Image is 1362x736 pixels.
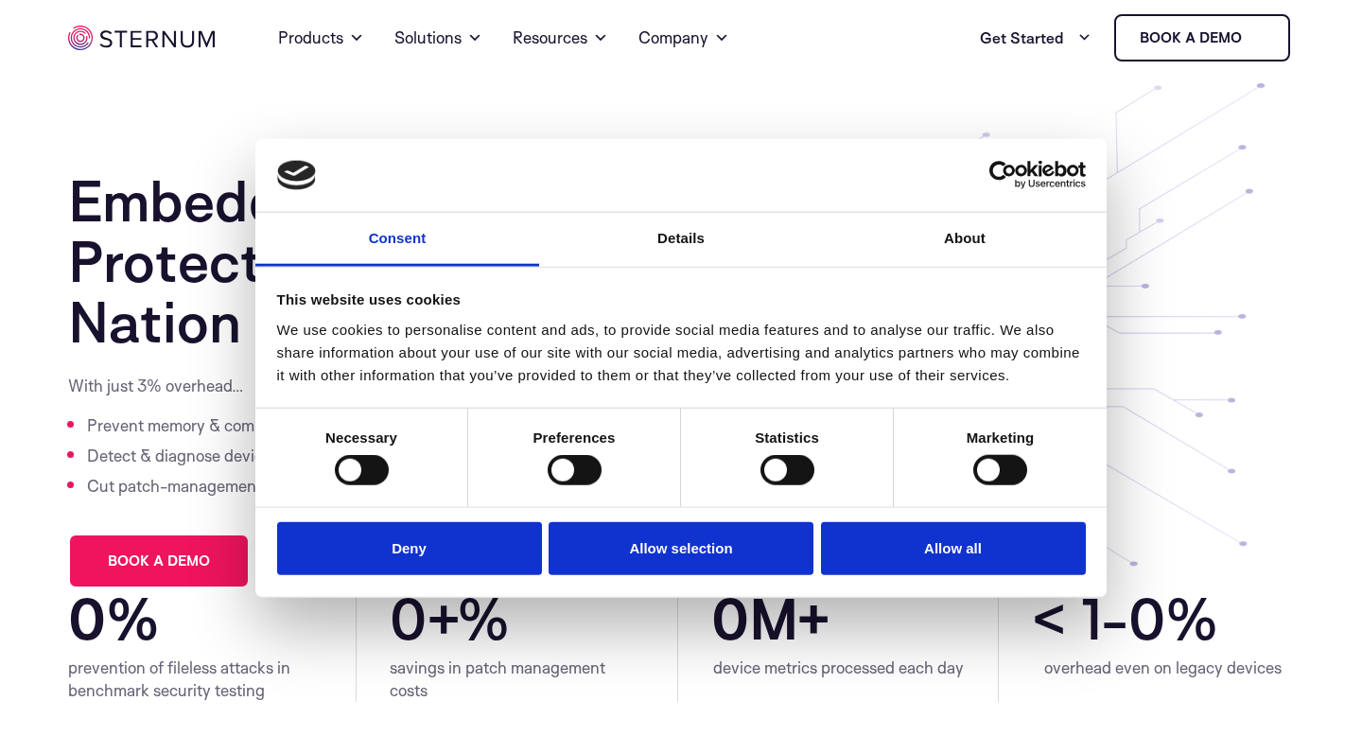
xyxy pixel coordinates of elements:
[68,534,250,588] a: Book a demo
[513,4,608,72] a: Resources
[711,657,966,679] div: device metrics processed each day
[390,588,427,649] span: 0
[1114,14,1290,61] a: Book a demo
[277,521,542,575] button: Deny
[390,657,644,702] div: savings in patch management costs
[1249,30,1265,45] img: sternum iot
[755,429,819,446] strong: Statistics
[749,588,966,649] span: M+
[967,429,1035,446] strong: Marketing
[533,429,616,446] strong: Preferences
[1032,657,1294,679] div: overhead even on legacy devices
[278,4,364,72] a: Products
[277,160,317,190] img: logo
[68,375,508,397] p: With just 3% overhead…
[711,588,749,649] span: 0
[108,554,210,568] span: Book a demo
[325,429,397,446] strong: Necessary
[87,441,508,471] li: Detect & diagnose device & fleet-level anomalies
[920,161,1086,189] a: Usercentrics Cookiebot - opens in a new window
[638,4,729,72] a: Company
[255,213,539,267] a: Consent
[68,170,648,352] h1: Embedded System Protection Against Nation State Attacks
[277,289,1086,311] div: This website uses cookies
[1128,588,1165,649] span: 0
[823,213,1107,267] a: About
[68,588,106,649] span: 0
[427,588,644,649] span: +%
[87,471,508,501] li: Cut patch-management costs by 40%
[539,213,823,267] a: Details
[277,319,1086,387] div: We use cookies to personalise content and ads, to provide social media features and to analyse ou...
[106,588,323,649] span: %
[821,521,1086,575] button: Allow all
[394,4,482,72] a: Solutions
[549,521,813,575] button: Allow selection
[68,657,323,702] div: prevention of fileless attacks in benchmark security testing
[1165,588,1294,649] span: %
[980,19,1091,57] a: Get Started
[1032,588,1128,649] span: < 1-
[68,26,215,50] img: sternum iot
[87,411,508,441] li: Prevent memory & command injection attacks in real-time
